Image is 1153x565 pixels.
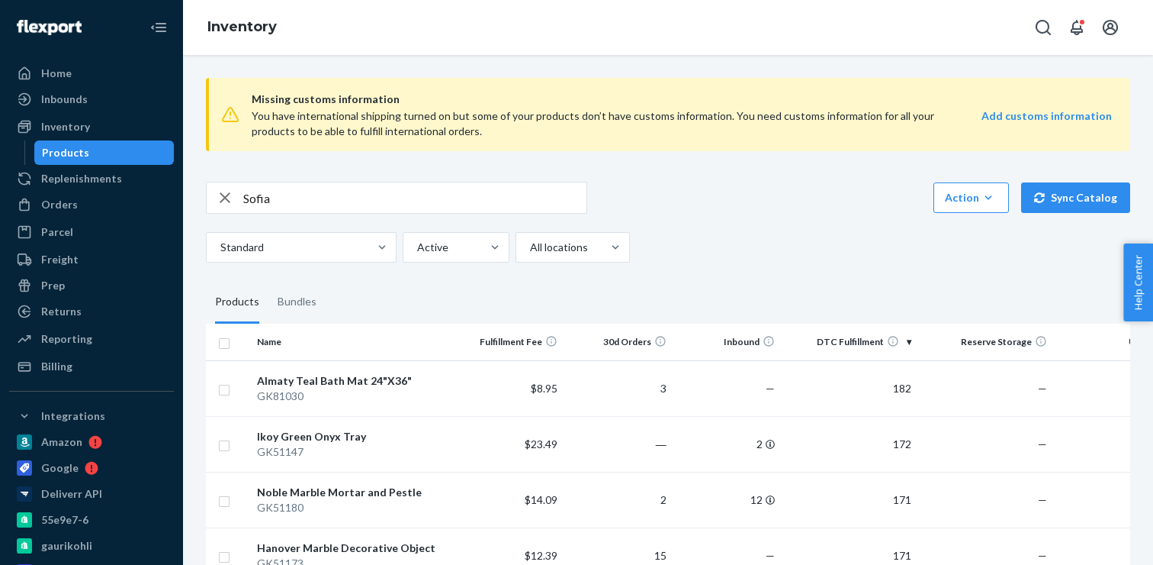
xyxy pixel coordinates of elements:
[41,66,72,81] div: Home
[9,220,174,244] a: Parcel
[564,324,673,360] th: 30d Orders
[981,109,1112,122] strong: Add customs information
[1038,549,1047,562] span: —
[41,512,88,528] div: 55e9e7-6
[9,327,174,351] a: Reporting
[981,108,1112,139] a: Add customs information
[41,252,79,267] div: Freight
[207,18,277,35] a: Inventory
[781,472,917,528] td: 171
[531,382,557,395] span: $8.95
[257,485,448,500] div: Noble Marble Mortar and Pestle
[9,534,174,558] a: gaurikohli
[9,299,174,324] a: Returns
[252,90,1112,108] span: Missing customs information
[9,166,174,191] a: Replenishments
[41,224,73,240] div: Parcel
[1028,12,1058,43] button: Open Search Box
[243,182,586,213] input: Search inventory by name or sku
[257,541,448,556] div: Hanover Marble Decorative Object
[1021,182,1130,213] button: Sync Catalog
[9,273,174,298] a: Prep
[1061,12,1092,43] button: Open notifications
[1123,244,1153,321] button: Help Center
[9,404,174,428] button: Integrations
[41,197,78,212] div: Orders
[257,429,448,444] div: Ikoy Green Onyx Tray
[41,278,65,293] div: Prep
[9,354,174,379] a: Billing
[933,182,1009,213] button: Action
[41,304,82,319] div: Returns
[781,416,917,472] td: 172
[673,416,782,472] td: 2
[257,444,448,460] div: GK51147
[41,538,92,554] div: gaurikohli
[1038,382,1047,395] span: —
[215,281,259,324] div: Products
[195,5,289,50] ol: breadcrumbs
[9,115,174,139] a: Inventory
[278,281,316,324] div: Bundles
[251,324,454,360] th: Name
[9,61,174,86] a: Home
[257,500,448,515] div: GK51180
[525,493,557,506] span: $14.09
[525,549,557,562] span: $12.39
[42,145,89,160] div: Products
[219,240,220,255] input: Standard
[528,240,530,255] input: All locations
[781,360,917,416] td: 182
[781,324,917,360] th: DTC Fulfillment
[143,12,174,43] button: Close Navigation
[1038,493,1047,506] span: —
[673,472,782,528] td: 12
[252,108,939,139] div: You have international shipping turned on but some of your products don’t have customs informatio...
[41,460,79,476] div: Google
[766,549,775,562] span: —
[41,331,92,347] div: Reporting
[41,171,122,186] div: Replenishments
[9,87,174,111] a: Inbounds
[41,92,88,107] div: Inbounds
[17,20,82,35] img: Flexport logo
[257,389,448,404] div: GK81030
[564,472,673,528] td: 2
[564,360,673,416] td: 3
[41,359,72,374] div: Billing
[416,240,417,255] input: Active
[917,324,1053,360] th: Reserve Storage
[9,482,174,506] a: Deliverr API
[41,434,82,450] div: Amazon
[257,373,448,389] div: Almaty Teal Bath Mat 24"X36"
[945,190,997,205] div: Action
[41,119,90,134] div: Inventory
[564,416,673,472] td: ―
[34,140,175,165] a: Products
[41,408,105,424] div: Integrations
[9,508,174,532] a: 55e9e7-6
[9,430,174,454] a: Amazon
[766,382,775,395] span: —
[673,324,782,360] th: Inbound
[9,247,174,272] a: Freight
[9,456,174,480] a: Google
[9,192,174,217] a: Orders
[41,486,102,502] div: Deliverr API
[1038,437,1047,450] span: —
[1095,12,1126,43] button: Open account menu
[455,324,564,360] th: Fulfillment Fee
[525,437,557,450] span: $23.49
